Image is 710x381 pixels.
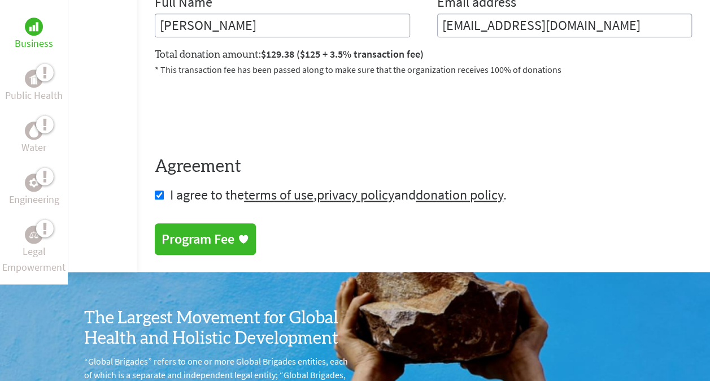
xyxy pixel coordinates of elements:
p: Business [15,36,53,51]
img: Legal Empowerment [29,231,38,238]
div: Engineering [25,174,43,192]
a: Program Fee [155,223,256,255]
div: Program Fee [162,230,234,248]
input: Your Email [437,14,692,37]
div: Legal Empowerment [25,226,43,244]
a: Public HealthPublic Health [5,70,63,103]
a: Legal EmpowermentLegal Empowerment [2,226,66,275]
span: $129.38 ($125 + 3.5% transaction fee) [261,47,424,60]
label: Total donation amount: [155,46,424,63]
iframe: reCAPTCHA [155,90,326,134]
div: Public Health [25,70,43,88]
a: donation policy [416,186,503,204]
img: Engineering [29,178,38,187]
a: terms of use [244,186,313,204]
a: BusinessBusiness [15,18,53,51]
p: Water [21,140,46,155]
a: WaterWater [21,122,46,155]
p: Public Health [5,88,63,103]
img: Business [29,22,38,31]
img: Public Health [29,73,38,84]
h3: The Largest Movement for Global Health and Holistic Development [84,308,355,349]
img: Water [29,124,38,137]
div: Water [25,122,43,140]
a: EngineeringEngineering [9,174,59,207]
span: I agree to the , and . [170,186,507,204]
p: Legal Empowerment [2,244,66,275]
p: * This transaction fee has been passed along to make sure that the organization receives 100% of ... [155,63,692,76]
input: Enter Full Name [155,14,410,37]
p: Engineering [9,192,59,207]
div: Business [25,18,43,36]
a: privacy policy [317,186,394,204]
h4: Agreement [155,157,692,177]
